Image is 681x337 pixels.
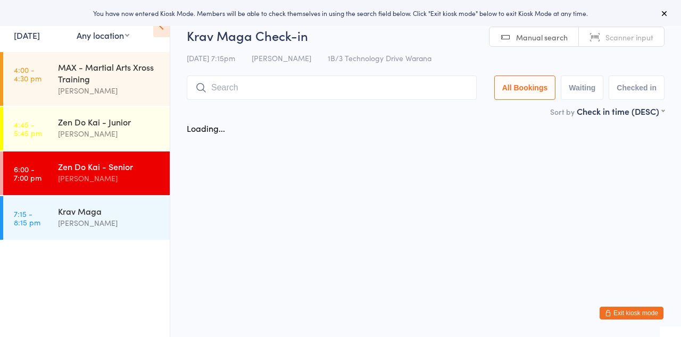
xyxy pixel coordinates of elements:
input: Search [187,75,477,100]
button: All Bookings [494,75,556,100]
time: 4:45 - 5:45 pm [14,120,42,137]
div: Zen Do Kai - Junior [58,116,161,128]
button: Checked in [609,75,665,100]
time: 7:15 - 8:15 pm [14,209,40,226]
div: [PERSON_NAME] [58,85,161,97]
a: 6:00 -7:00 pmZen Do Kai - Senior[PERSON_NAME] [3,151,170,195]
div: [PERSON_NAME] [58,128,161,140]
div: You have now entered Kiosk Mode. Members will be able to check themselves in using the search fie... [17,9,664,18]
button: Exit kiosk mode [600,307,663,319]
div: MAX - Martial Arts Xross Training [58,61,161,85]
a: 7:15 -8:15 pmKrav Maga[PERSON_NAME] [3,196,170,240]
span: Scanner input [605,32,653,43]
label: Sort by [550,106,575,117]
time: 6:00 - 7:00 pm [14,165,41,182]
a: [DATE] [14,29,40,41]
div: Check in time (DESC) [577,105,665,117]
h2: Krav Maga Check-in [187,27,665,44]
div: Loading... [187,122,225,134]
div: [PERSON_NAME] [58,172,161,184]
div: Zen Do Kai - Senior [58,161,161,172]
span: [PERSON_NAME] [252,53,311,63]
div: Any location [77,29,129,41]
a: 4:45 -5:45 pmZen Do Kai - Junior[PERSON_NAME] [3,107,170,150]
span: Manual search [516,32,568,43]
div: [PERSON_NAME] [58,217,161,229]
time: 4:00 - 4:30 pm [14,65,41,82]
a: 4:00 -4:30 pmMAX - Martial Arts Xross Training[PERSON_NAME] [3,52,170,106]
button: Waiting [561,75,603,100]
div: Krav Maga [58,205,161,217]
span: 1B/3 Technology Drive Warana [328,53,431,63]
span: [DATE] 7:15pm [187,53,235,63]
